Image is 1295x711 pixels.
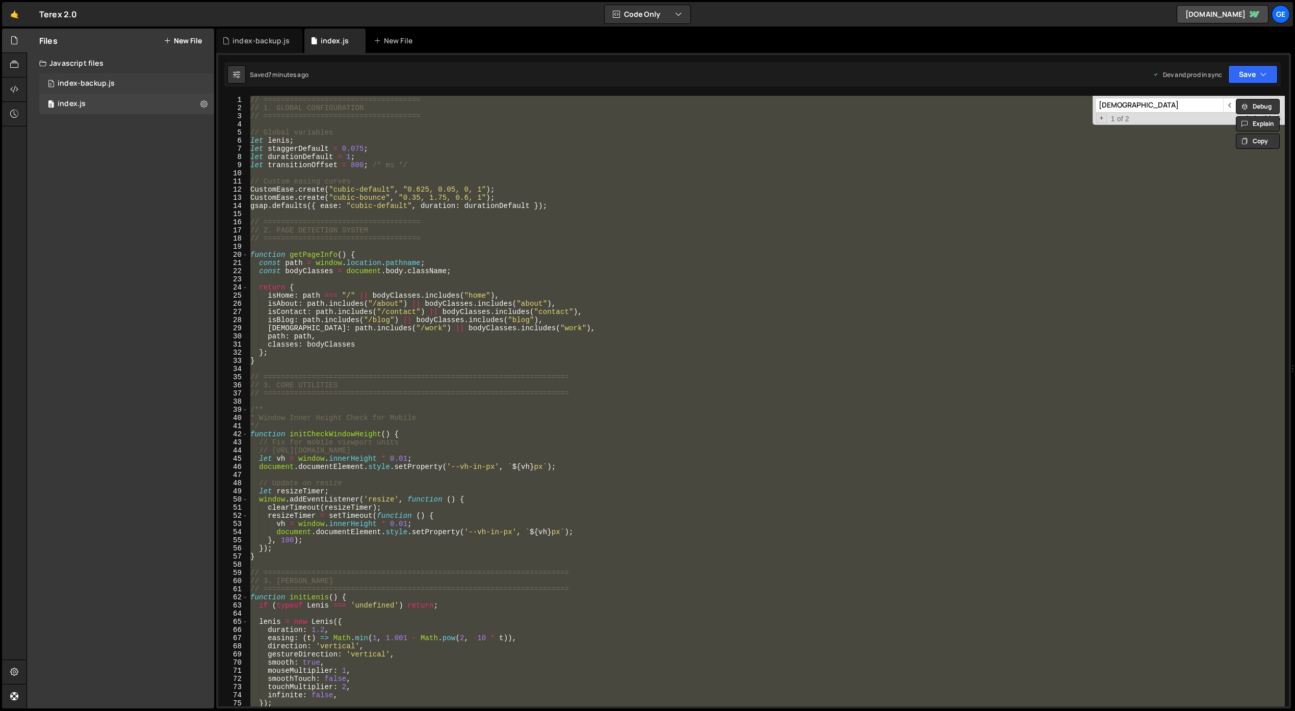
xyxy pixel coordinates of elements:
[218,561,248,569] div: 58
[218,463,248,471] div: 46
[1096,114,1107,123] span: Toggle Replace mode
[218,406,248,414] div: 39
[218,446,248,455] div: 44
[218,128,248,137] div: 5
[218,438,248,446] div: 43
[218,471,248,479] div: 47
[218,528,248,536] div: 54
[218,161,248,169] div: 9
[218,479,248,487] div: 48
[39,35,58,46] h2: Files
[218,593,248,601] div: 62
[164,37,202,45] button: New File
[218,137,248,145] div: 6
[218,202,248,210] div: 14
[218,218,248,226] div: 16
[321,36,349,46] div: index.js
[218,398,248,406] div: 38
[218,96,248,104] div: 1
[1223,98,1237,113] span: ​
[218,226,248,234] div: 17
[218,357,248,365] div: 33
[218,349,248,357] div: 32
[218,610,248,618] div: 64
[218,275,248,283] div: 23
[232,36,290,46] div: index-backup.js
[218,381,248,389] div: 36
[218,251,248,259] div: 20
[218,316,248,324] div: 28
[218,487,248,495] div: 49
[1236,116,1280,131] button: Explain
[218,455,248,463] div: 45
[218,365,248,373] div: 34
[1153,70,1222,79] div: Dev and prod in sync
[218,430,248,438] div: 42
[250,70,308,79] div: Saved
[218,634,248,642] div: 67
[218,169,248,177] div: 10
[1228,65,1278,84] button: Save
[218,536,248,544] div: 55
[218,699,248,707] div: 75
[218,145,248,153] div: 7
[39,73,214,94] div: 16700/45680.js
[218,650,248,659] div: 69
[218,194,248,202] div: 13
[218,642,248,650] div: 68
[218,618,248,626] div: 65
[58,79,115,88] div: index-backup.js
[374,36,417,46] div: New File
[48,81,54,89] span: 0
[218,308,248,316] div: 27
[218,626,248,634] div: 66
[218,210,248,218] div: 15
[218,292,248,300] div: 25
[218,495,248,504] div: 50
[218,675,248,683] div: 72
[218,552,248,561] div: 57
[218,153,248,161] div: 8
[58,99,86,109] div: index.js
[218,340,248,349] div: 31
[218,683,248,691] div: 73
[218,691,248,699] div: 74
[1236,99,1280,114] button: Debug
[218,243,248,251] div: 19
[605,5,690,23] button: Code Only
[1236,134,1280,149] button: Copy
[218,300,248,308] div: 26
[218,177,248,186] div: 11
[218,234,248,243] div: 18
[218,112,248,120] div: 3
[218,544,248,552] div: 56
[2,2,27,27] a: 🤙
[1095,98,1223,113] input: Search for
[1107,115,1133,123] span: 1 of 2
[218,659,248,667] div: 70
[218,186,248,194] div: 12
[48,101,54,109] span: 0
[218,504,248,512] div: 51
[218,332,248,340] div: 30
[218,601,248,610] div: 63
[1177,5,1268,23] a: [DOMAIN_NAME]
[268,70,308,79] div: 7 minutes ago
[218,520,248,528] div: 53
[39,94,214,114] div: 16700/45632.js
[218,324,248,332] div: 29
[218,577,248,585] div: 60
[218,104,248,112] div: 2
[1272,5,1290,23] a: Ge
[27,53,214,73] div: Javascript files
[218,267,248,275] div: 22
[218,283,248,292] div: 24
[218,667,248,675] div: 71
[218,259,248,267] div: 21
[218,569,248,577] div: 59
[218,373,248,381] div: 35
[218,512,248,520] div: 52
[218,422,248,430] div: 41
[39,8,77,20] div: Terex 2.0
